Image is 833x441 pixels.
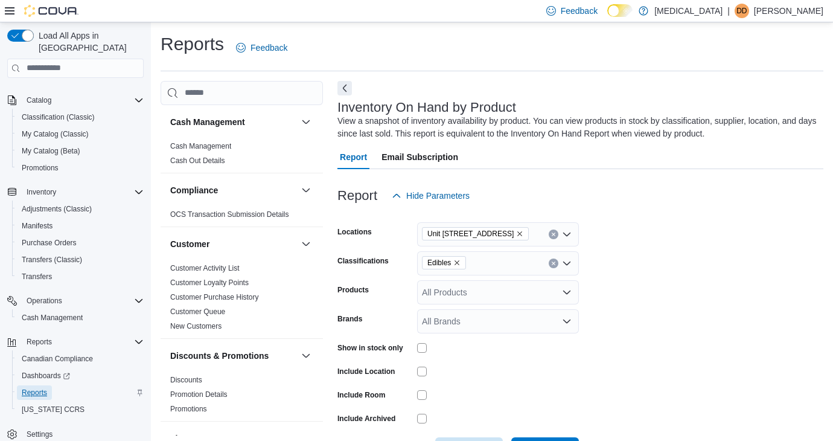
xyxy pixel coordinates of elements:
[337,367,395,376] label: Include Location
[12,217,148,234] button: Manifests
[170,405,207,413] a: Promotions
[170,238,209,250] h3: Customer
[22,371,70,381] span: Dashboards
[170,141,231,151] span: Cash Management
[17,202,144,216] span: Adjustments (Classic)
[337,256,389,266] label: Classifications
[170,238,296,250] button: Customer
[12,251,148,268] button: Transfers (Classic)
[17,402,144,417] span: Washington CCRS
[27,296,62,306] span: Operations
[17,311,88,325] a: Cash Management
[170,350,296,362] button: Discounts & Promotions
[17,144,85,158] a: My Catalog (Beta)
[170,350,269,362] h3: Discounts & Promotions
[562,288,572,297] button: Open list of options
[161,261,323,338] div: Customer
[170,210,289,219] span: OCS Transaction Submission Details
[170,278,249,287] a: Customer Loyalty Points
[22,388,47,398] span: Reports
[12,159,148,176] button: Promotions
[170,292,259,302] span: Customer Purchase History
[22,335,144,349] span: Reports
[22,163,59,173] span: Promotions
[427,257,451,269] span: Edibles
[12,201,148,217] button: Adjustments (Classic)
[337,343,403,353] label: Show in stock only
[170,184,296,196] button: Compliance
[12,109,148,126] button: Classification (Classic)
[161,139,323,173] div: Cash Management
[34,30,144,54] span: Load All Apps in [GEOGRAPHIC_DATA]
[170,210,289,219] a: OCS Transaction Submission Details
[381,145,458,169] span: Email Subscription
[754,4,823,18] p: [PERSON_NAME]
[170,116,296,128] button: Cash Management
[170,263,240,273] span: Customer Activity List
[170,307,225,316] a: Customer Queue
[17,219,57,233] a: Manifests
[299,115,313,129] button: Cash Management
[12,234,148,251] button: Purchase Orders
[299,237,313,251] button: Customer
[251,42,287,54] span: Feedback
[170,156,225,165] a: Cash Out Details
[17,110,100,124] a: Classification (Classic)
[453,259,461,266] button: Remove Edibles from selection in this group
[17,110,144,124] span: Classification (Classic)
[170,142,231,150] a: Cash Management
[549,230,558,239] button: Clear input
[22,335,57,349] button: Reports
[422,256,466,269] span: Edibles
[22,185,61,199] button: Inventory
[337,390,385,400] label: Include Room
[17,253,87,267] a: Transfers (Classic)
[170,376,202,384] a: Discounts
[422,227,529,240] span: Unit 385 North Dollarton Highway
[161,373,323,421] div: Discounts & Promotions
[17,352,98,366] a: Canadian Compliance
[562,230,572,239] button: Open list of options
[12,367,148,384] a: Dashboards
[12,401,148,418] button: [US_STATE] CCRS
[231,36,292,60] a: Feedback
[170,321,222,331] span: New Customers
[12,350,148,367] button: Canadian Compliance
[27,430,53,439] span: Settings
[17,369,75,383] a: Dashboards
[27,337,52,347] span: Reports
[22,272,52,282] span: Transfers
[161,32,224,56] h1: Reports
[12,143,148,159] button: My Catalog (Beta)
[387,184,474,208] button: Hide Parameters
[12,309,148,326] button: Cash Management
[2,333,148,350] button: Reports
[22,112,95,122] span: Classification (Classic)
[22,93,56,108] button: Catalog
[337,115,817,140] div: View a snapshot of inventory availability by product. You can view products in stock by classific...
[562,317,572,326] button: Open list of options
[17,402,89,417] a: [US_STATE] CCRS
[27,187,56,197] span: Inventory
[17,127,144,141] span: My Catalog (Classic)
[17,219,144,233] span: Manifests
[22,204,92,214] span: Adjustments (Classic)
[337,100,516,115] h3: Inventory On Hand by Product
[170,390,228,399] a: Promotion Details
[17,369,144,383] span: Dashboards
[22,255,82,265] span: Transfers (Classic)
[170,116,245,128] h3: Cash Management
[17,236,144,250] span: Purchase Orders
[549,259,558,268] button: Clear input
[427,228,514,240] span: Unit [STREET_ADDRESS]
[170,322,222,330] a: New Customers
[12,126,148,143] button: My Catalog (Classic)
[170,390,228,399] span: Promotion Details
[2,292,148,309] button: Operations
[22,294,144,308] span: Operations
[12,268,148,285] button: Transfers
[340,145,367,169] span: Report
